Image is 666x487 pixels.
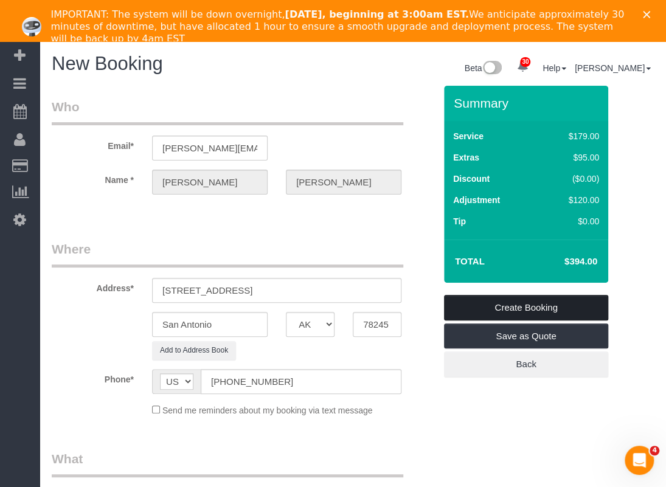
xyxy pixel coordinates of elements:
[152,170,268,195] input: First Name*
[43,136,143,152] label: Email*
[543,63,566,73] a: Help
[52,98,403,125] legend: Who
[453,173,490,185] label: Discount
[650,446,659,455] span: 4
[528,257,597,267] h4: $394.00
[543,215,599,227] div: $0.00
[453,194,500,206] label: Adjustment
[201,369,401,394] input: Phone*
[52,53,163,74] span: New Booking
[453,151,479,164] label: Extras
[454,96,602,110] h3: Summary
[465,63,502,73] a: Beta
[152,136,268,161] input: Email*
[286,170,401,195] input: Last Name*
[520,57,530,67] span: 30
[43,170,143,186] label: Name *
[543,194,599,206] div: $120.00
[43,278,143,294] label: Address*
[353,312,401,337] input: Zip Code*
[444,351,608,377] a: Back
[152,312,268,337] input: City*
[444,323,608,349] a: Save as Quote
[643,11,655,18] div: Close
[543,173,599,185] div: ($0.00)
[51,9,625,45] div: IMPORTANT: The system will be down overnight, We anticipate approximately 30 minutes of downtime,...
[543,130,599,142] div: $179.00
[285,9,468,20] b: [DATE], beginning at 3:00am EST.
[52,240,403,268] legend: Where
[52,450,403,477] legend: What
[455,256,485,266] strong: Total
[543,151,599,164] div: $95.00
[162,406,373,415] span: Send me reminders about my booking via text message
[482,61,502,77] img: New interface
[510,54,534,80] a: 30
[152,341,236,360] button: Add to Address Book
[453,215,466,227] label: Tip
[22,17,41,36] img: Profile image for Ellie
[625,446,654,475] iframe: Intercom live chat
[444,295,608,320] a: Create Booking
[43,369,143,385] label: Phone*
[575,63,651,73] a: [PERSON_NAME]
[453,130,484,142] label: Service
